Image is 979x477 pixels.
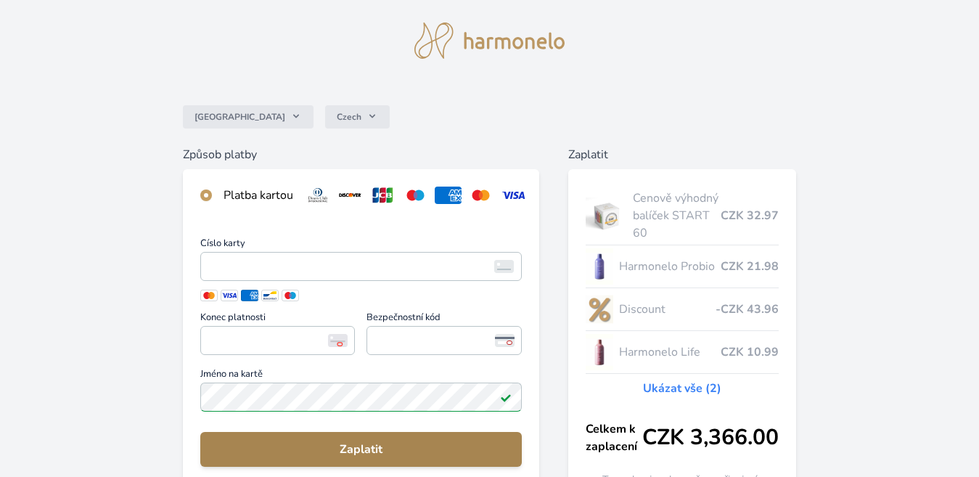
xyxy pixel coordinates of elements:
[586,420,642,455] span: Celkem k zaplacení
[366,313,522,326] span: Bezpečnostní kód
[435,187,462,204] img: amex.svg
[500,391,512,403] img: Platné pole
[586,197,627,234] img: start.jpg
[325,105,390,129] button: Czech
[183,105,314,129] button: [GEOGRAPHIC_DATA]
[200,239,523,252] span: Číslo karty
[200,383,523,412] input: Jméno na kartěPlatné pole
[194,111,285,123] span: [GEOGRAPHIC_DATA]
[716,301,779,318] span: -CZK 43.96
[586,248,613,285] img: CLEAN_PROBIO_se_stinem_x-lo.jpg
[212,441,511,458] span: Zaplatit
[305,187,332,204] img: diners.svg
[200,370,523,383] span: Jméno na kartě
[224,187,293,204] div: Platba kartou
[586,291,613,327] img: discount-lo.png
[633,189,721,242] span: Cenově výhodný balíček START 60
[721,207,779,224] span: CZK 32.97
[494,260,514,273] img: card
[373,330,515,351] iframe: Iframe pro bezpečnostní kód
[207,330,349,351] iframe: Iframe pro datum vypršení platnosti
[721,343,779,361] span: CZK 10.99
[207,256,516,277] iframe: Iframe pro číslo karty
[619,258,721,275] span: Harmonelo Probio
[369,187,396,204] img: jcb.svg
[337,187,364,204] img: discover.svg
[619,343,721,361] span: Harmonelo Life
[200,432,523,467] button: Zaplatit
[183,146,540,163] h6: Způsob platby
[586,334,613,370] img: CLEAN_LIFE_se_stinem_x-lo.jpg
[467,187,494,204] img: mc.svg
[721,258,779,275] span: CZK 21.98
[402,187,429,204] img: maestro.svg
[642,425,779,451] span: CZK 3,366.00
[500,187,527,204] img: visa.svg
[414,23,565,59] img: logo.svg
[200,313,356,326] span: Konec platnosti
[337,111,361,123] span: Czech
[643,380,721,397] a: Ukázat vše (2)
[328,334,348,347] img: Konec platnosti
[568,146,796,163] h6: Zaplatit
[619,301,716,318] span: Discount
